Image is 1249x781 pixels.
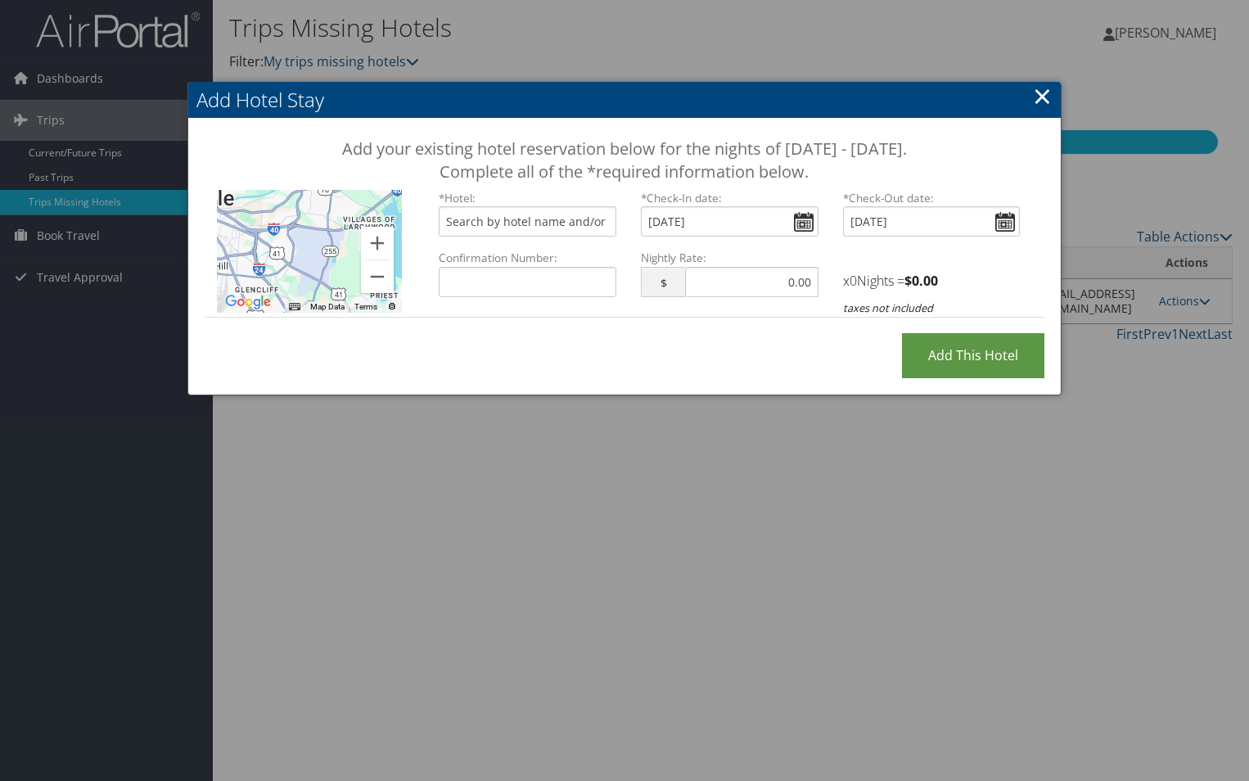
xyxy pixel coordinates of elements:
[439,250,616,266] label: Confirmation Number:
[843,190,1021,206] label: Check-Out date:
[252,138,998,183] h3: Add your existing hotel reservation below for the nights of [DATE] - [DATE]. Complete all of the ...
[902,333,1044,378] input: Add this Hotel
[387,302,397,311] a: Report errors in the road map or imagery to Google
[289,301,300,313] button: Keyboard shortcuts
[843,300,933,315] i: taxes not included
[221,291,275,313] a: Open this area in Google Maps (opens a new window)
[904,272,938,290] strong: $
[641,250,818,266] label: Nightly Rate:
[1033,79,1052,112] a: ×
[361,260,394,293] button: Zoom out
[310,301,345,313] button: Map Data
[685,267,818,297] input: 0.00
[912,272,938,290] span: 0.00
[439,190,616,206] label: *Hotel:
[221,291,275,313] img: Google
[641,190,818,206] label: Check-In date:
[188,82,1061,118] h2: Add Hotel Stay
[361,227,394,260] button: Zoom in
[641,267,685,297] span: $
[843,272,1021,290] h4: x Nights =
[850,272,857,290] span: 0
[354,302,377,311] a: Terms (opens in new tab)
[439,206,616,237] input: Search by hotel name and/or address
